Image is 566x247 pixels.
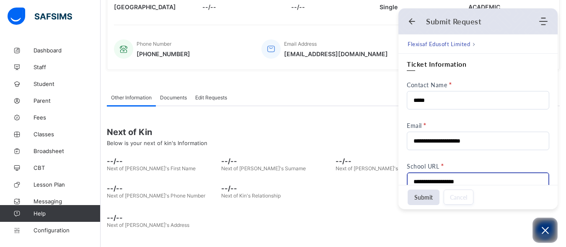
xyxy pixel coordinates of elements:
[34,181,101,188] span: Lesson Plan
[107,192,205,199] span: Next of [PERSON_NAME]'s Phone Number
[160,94,187,101] span: Documents
[111,94,152,101] span: Other Information
[8,8,72,25] img: safsims
[336,165,427,172] span: Next of [PERSON_NAME]'s Other Name
[398,34,558,54] div: breadcrumb current pageFlexisaf Edusoft Limited
[34,97,101,104] span: Parent
[34,47,101,54] span: Dashboard
[34,64,101,70] span: Staff
[34,148,101,154] span: Broadsheet
[336,157,446,165] span: --/--
[408,17,416,26] button: Back
[137,41,171,47] span: Phone Number
[538,17,548,26] div: Modules Menu
[34,81,101,87] span: Student
[407,163,439,170] span: School URL
[107,127,560,137] span: Next of Kin
[407,81,447,88] span: Contact Name
[221,184,331,192] span: --/--
[114,3,190,10] span: [GEOGRAPHIC_DATA]
[137,50,190,57] span: [PHONE_NUMBER]
[380,3,455,10] span: Single
[34,198,101,205] span: Messaging
[444,190,473,205] button: Cancel
[221,192,281,199] span: Next of Kin's Relationship
[107,157,217,165] span: --/--
[107,165,196,172] span: Next of [PERSON_NAME]'s First Name
[34,164,101,171] span: CBT
[221,165,306,172] span: Next of [PERSON_NAME]'s Surname
[284,50,388,57] span: [EMAIL_ADDRESS][DOMAIN_NAME]
[426,17,481,26] h1: Submit Request
[107,140,207,146] span: Below is your next of kin's Information
[107,213,560,222] span: --/--
[107,222,189,228] span: Next of [PERSON_NAME]'s Address
[34,227,100,234] span: Configuration
[107,184,217,192] span: --/--
[221,157,331,165] span: --/--
[202,3,278,10] span: --/--
[407,122,422,129] span: Email
[408,40,470,48] span: Flexisaf Edusoft Limited
[34,210,100,217] span: Help
[291,3,367,10] span: --/--
[408,190,439,205] button: Submit
[195,94,227,101] span: Edit Requests
[34,114,101,121] span: Fees
[284,41,317,47] span: Email Address
[408,39,476,48] nav: breadcrumb
[468,3,544,10] span: ACADEMIC
[532,218,558,243] button: Open asap
[407,60,549,69] h4: Ticket Information
[34,131,101,138] span: Classes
